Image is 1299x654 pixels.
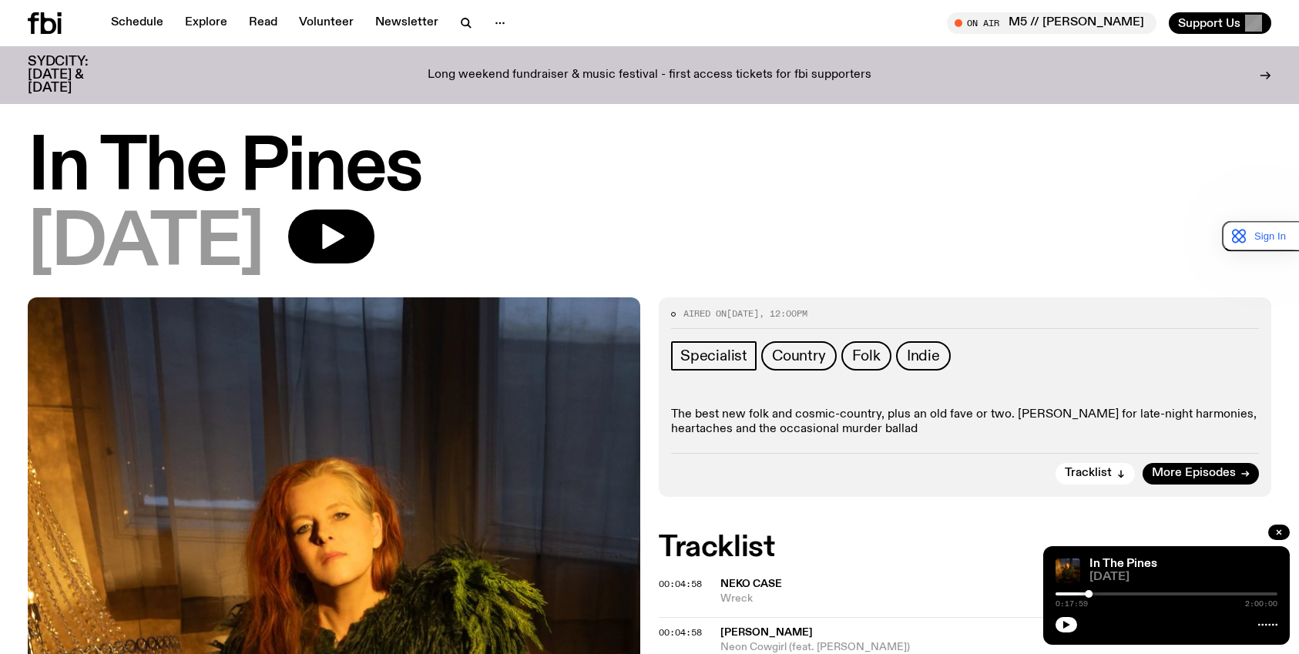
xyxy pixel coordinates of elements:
span: , 12:00pm [759,307,807,320]
a: Indie [896,341,951,371]
span: Country [772,347,826,364]
span: [DATE] [28,210,263,279]
span: [PERSON_NAME] [720,627,813,638]
button: Tracklist [1056,463,1135,485]
h2: Tracklist [659,534,1271,562]
a: Explore [176,12,237,34]
span: [DATE] [727,307,759,320]
button: 00:04:58 [659,629,702,637]
button: On AirM5 // [PERSON_NAME] [947,12,1156,34]
span: More Episodes [1152,468,1236,479]
a: Folk [841,341,891,371]
a: Specialist [671,341,757,371]
button: 00:04:58 [659,580,702,589]
span: 2:00:00 [1245,600,1277,608]
h1: In The Pines [28,134,1271,203]
button: Support Us [1169,12,1271,34]
a: Read [240,12,287,34]
span: 00:04:58 [659,626,702,639]
a: More Episodes [1143,463,1259,485]
span: 0:17:59 [1056,600,1088,608]
span: Support Us [1178,16,1240,30]
h3: SYDCITY: [DATE] & [DATE] [28,55,126,95]
span: [DATE] [1089,572,1277,583]
a: Schedule [102,12,173,34]
a: Country [761,341,837,371]
span: Folk [852,347,881,364]
span: Aired on [683,307,727,320]
span: Tracklist [1065,468,1112,479]
span: 00:04:58 [659,578,702,590]
p: The best new folk and cosmic-country, plus an old fave or two. [PERSON_NAME] for late-night harmo... [671,407,1259,437]
a: In The Pines [1089,558,1157,570]
a: Newsletter [366,12,448,34]
p: Long weekend fundraiser & music festival - first access tickets for fbi supporters [428,69,871,82]
a: Volunteer [290,12,363,34]
span: Specialist [680,347,747,364]
span: Indie [907,347,940,364]
span: Neko Case [720,579,782,589]
span: Wreck [720,592,1271,606]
